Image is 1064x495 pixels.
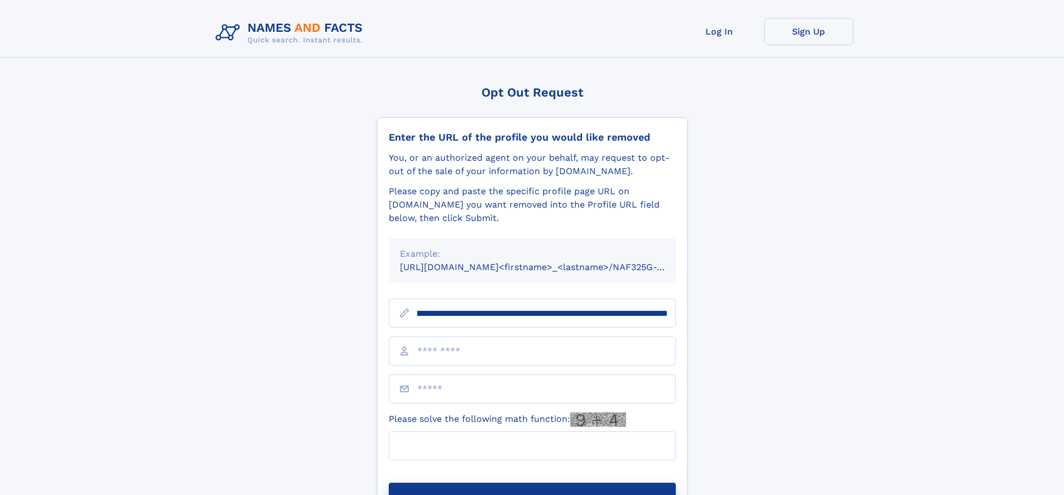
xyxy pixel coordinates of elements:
[389,412,626,427] label: Please solve the following math function:
[389,185,676,225] div: Please copy and paste the specific profile page URL on [DOMAIN_NAME] you want removed into the Pr...
[377,85,688,99] div: Opt Out Request
[389,151,676,178] div: You, or an authorized agent on your behalf, may request to opt-out of the sale of your informatio...
[400,262,697,272] small: [URL][DOMAIN_NAME]<firstname>_<lastname>/NAF325G-xxxxxxxx
[400,247,665,261] div: Example:
[675,18,764,45] a: Log In
[389,131,676,143] div: Enter the URL of the profile you would like removed
[211,18,372,48] img: Logo Names and Facts
[764,18,853,45] a: Sign Up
